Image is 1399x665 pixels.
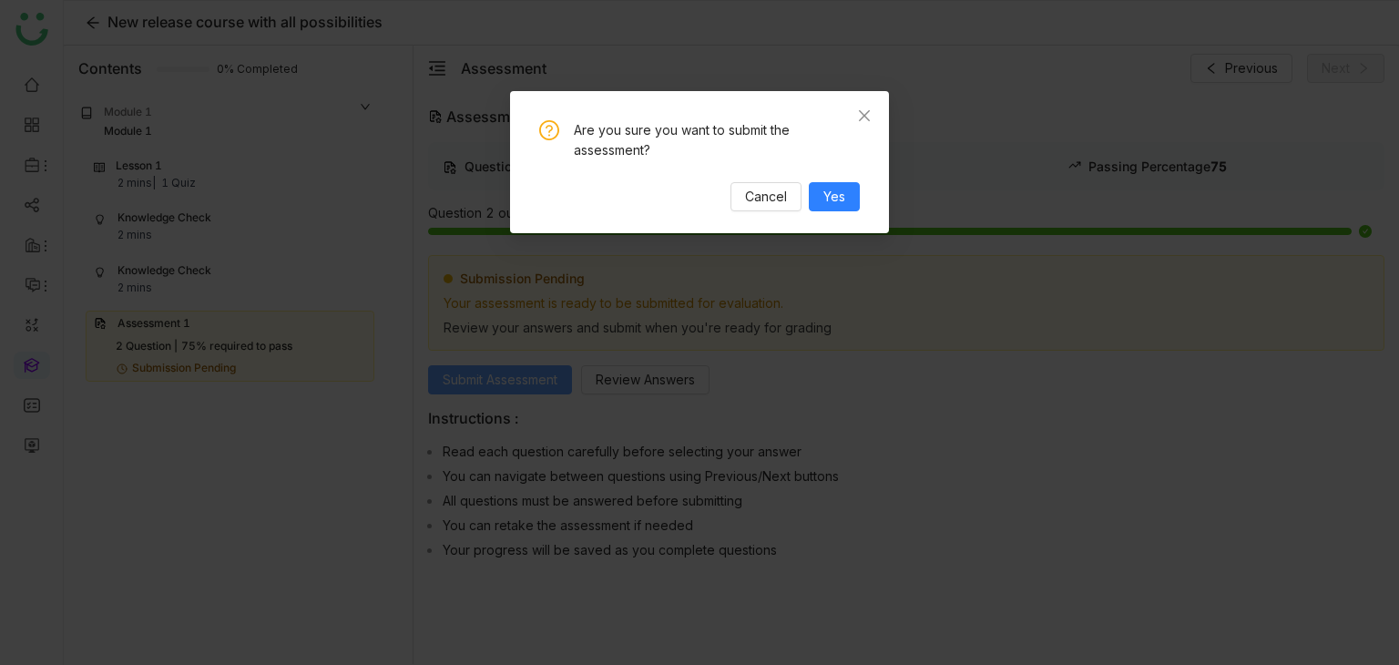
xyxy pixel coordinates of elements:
button: Cancel [730,182,802,211]
button: Yes [809,182,860,211]
button: Close [840,91,889,140]
div: Are you sure you want to submit the assessment? [574,120,860,160]
span: Cancel [745,187,787,207]
span: Yes [823,187,845,207]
